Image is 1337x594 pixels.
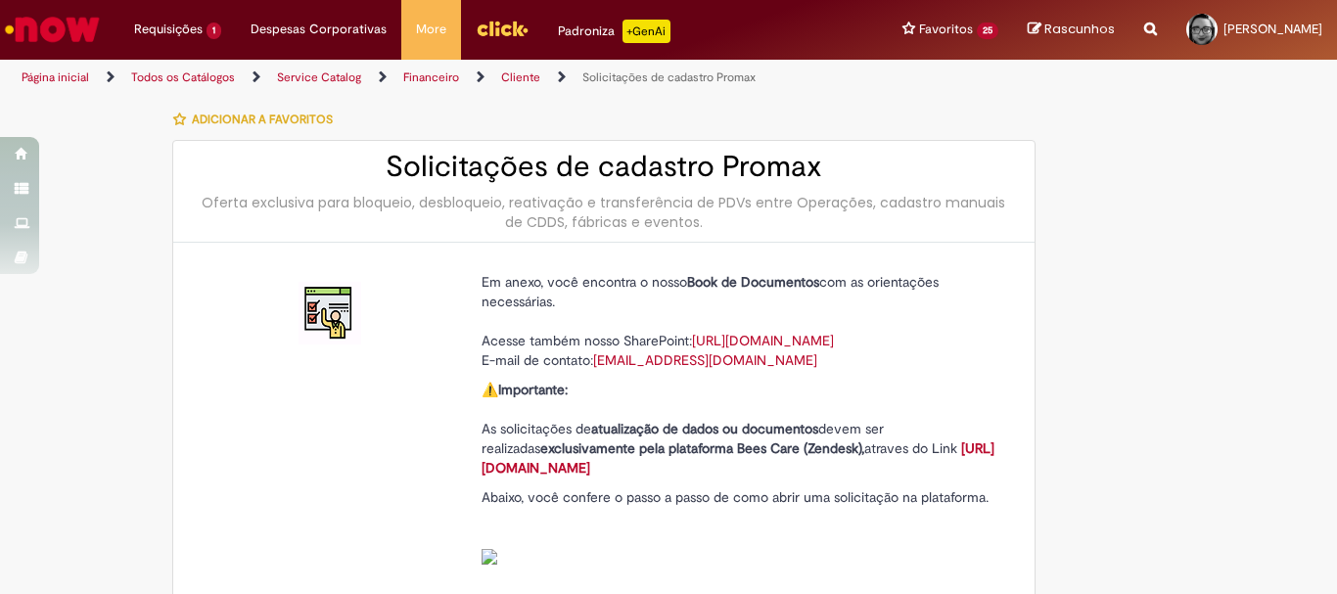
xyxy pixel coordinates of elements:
a: Service Catalog [277,69,361,85]
span: Despesas Corporativas [251,20,387,39]
ul: Trilhas de página [15,60,877,96]
strong: atualização de dados ou documentos [591,420,818,437]
strong: Book de Documentos [687,273,819,291]
p: +GenAi [622,20,670,43]
a: [URL][DOMAIN_NAME] [482,439,994,477]
img: click_logo_yellow_360x200.png [476,14,529,43]
span: Adicionar a Favoritos [192,112,333,127]
a: Página inicial [22,69,89,85]
p: Abaixo, você confere o passo a passo de como abrir uma solicitação na plataforma. [482,487,1000,566]
h2: Solicitações de cadastro Promax [193,151,1015,183]
img: ServiceNow [2,10,103,49]
span: More [416,20,446,39]
button: Adicionar a Favoritos [172,99,344,140]
span: 1 [207,23,221,39]
span: Rascunhos [1044,20,1115,38]
span: 25 [977,23,998,39]
span: [PERSON_NAME] [1223,21,1322,37]
div: Oferta exclusiva para bloqueio, desbloqueio, reativação e transferência de PDVs entre Operações, ... [193,193,1015,232]
a: Rascunhos [1028,21,1115,39]
a: Solicitações de cadastro Promax [582,69,756,85]
a: Todos os Catálogos [131,69,235,85]
img: Solicitações de cadastro Promax [299,282,361,344]
p: ⚠️ As solicitações de devem ser realizadas atraves do Link [482,380,1000,478]
p: Em anexo, você encontra o nosso com as orientações necessárias. Acesse também nosso SharePoint: E... [482,272,1000,370]
a: Cliente [501,69,540,85]
strong: exclusivamente pela plataforma Bees Care (Zendesk), [540,439,864,457]
span: Favoritos [919,20,973,39]
img: sys_attachment.do [482,549,497,565]
div: Padroniza [558,20,670,43]
a: [URL][DOMAIN_NAME] [692,332,834,349]
strong: Importante: [498,381,568,398]
a: Financeiro [403,69,459,85]
span: Requisições [134,20,203,39]
a: [EMAIL_ADDRESS][DOMAIN_NAME] [593,351,817,369]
